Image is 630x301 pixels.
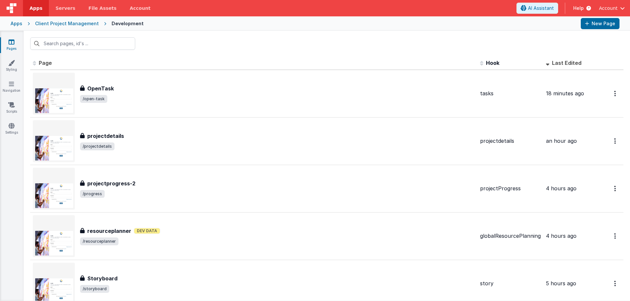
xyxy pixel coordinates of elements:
[573,5,584,11] span: Help
[87,179,136,187] h3: projectprogress-2
[480,185,541,192] div: projectProgress
[610,87,621,100] button: Options
[528,5,554,11] span: AI Assistant
[80,285,109,293] span: /storyboard
[87,132,124,140] h3: projectdetails
[480,137,541,145] div: projectdetails
[546,185,577,192] span: 4 hours ago
[134,228,160,234] span: Dev Data
[80,95,107,103] span: /open-task
[30,5,42,11] span: Apps
[80,142,115,150] span: /projectdetails
[480,280,541,287] div: story
[39,60,52,66] span: Page
[610,277,621,290] button: Options
[599,5,618,11] span: Account
[112,20,144,27] div: Development
[80,190,105,198] span: /progress
[546,280,576,287] span: 5 hours ago
[486,60,499,66] span: Hook
[610,229,621,243] button: Options
[552,60,581,66] span: Last Edited
[87,85,114,92] h3: OpenTask
[610,182,621,195] button: Options
[599,5,625,11] button: Account
[610,134,621,148] button: Options
[87,227,131,235] h3: resourceplanner
[10,20,22,27] div: Apps
[516,3,558,14] button: AI Assistant
[480,232,541,240] div: globalResourcePlanning
[546,90,584,97] span: 18 minutes ago
[546,138,577,144] span: an hour ago
[35,20,99,27] div: Client Project Management
[30,37,135,50] input: Search pages, id's ...
[581,18,619,29] button: New Page
[87,274,117,282] h3: Storyboard
[546,233,577,239] span: 4 hours ago
[89,5,117,11] span: File Assets
[55,5,75,11] span: Servers
[80,237,118,245] span: /resourceplanner
[480,90,541,97] div: tasks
